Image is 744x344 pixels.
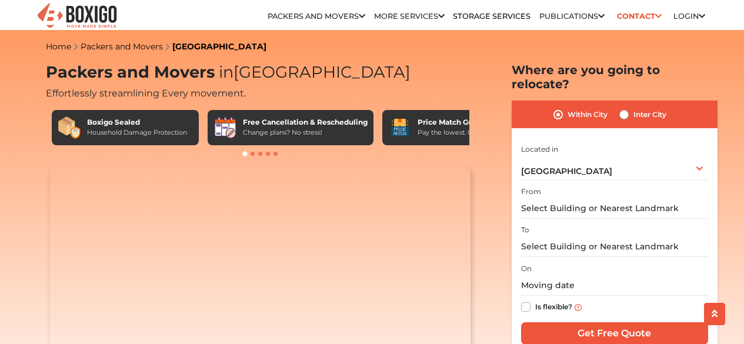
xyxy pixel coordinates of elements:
[46,41,71,52] a: Home
[87,128,187,138] div: Household Damage Protection
[172,41,266,52] a: [GEOGRAPHIC_DATA]
[633,108,666,122] label: Inter City
[58,116,81,139] img: Boxigo Sealed
[521,275,708,296] input: Moving date
[46,88,246,99] span: Effortlessly streamlining Every movement.
[243,117,368,128] div: Free Cancellation & Rescheduling
[418,128,507,138] div: Pay the lowest. Guaranteed!
[268,12,365,21] a: Packers and Movers
[521,236,708,257] input: Select Building or Nearest Landmark
[521,144,558,155] label: Located in
[213,116,237,139] img: Free Cancellation & Rescheduling
[215,62,411,82] span: [GEOGRAPHIC_DATA]
[243,128,368,138] div: Change plans? No stress!
[521,263,532,274] label: On
[568,108,608,122] label: Within City
[521,166,612,176] span: [GEOGRAPHIC_DATA]
[418,117,507,128] div: Price Match Guarantee
[535,300,572,312] label: Is flexible?
[87,117,187,128] div: Boxigo Sealed
[36,2,118,31] img: Boxigo
[453,12,531,21] a: Storage Services
[512,63,718,91] h2: Where are you going to relocate?
[539,12,605,21] a: Publications
[673,12,705,21] a: Login
[81,41,163,52] a: Packers and Movers
[46,63,475,82] h1: Packers and Movers
[388,116,412,139] img: Price Match Guarantee
[575,304,582,311] img: info
[521,198,708,219] input: Select Building or Nearest Landmark
[521,186,541,197] label: From
[613,7,665,25] a: Contact
[704,303,725,325] button: scroll up
[374,12,445,21] a: More services
[521,225,529,235] label: To
[219,62,233,82] span: in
